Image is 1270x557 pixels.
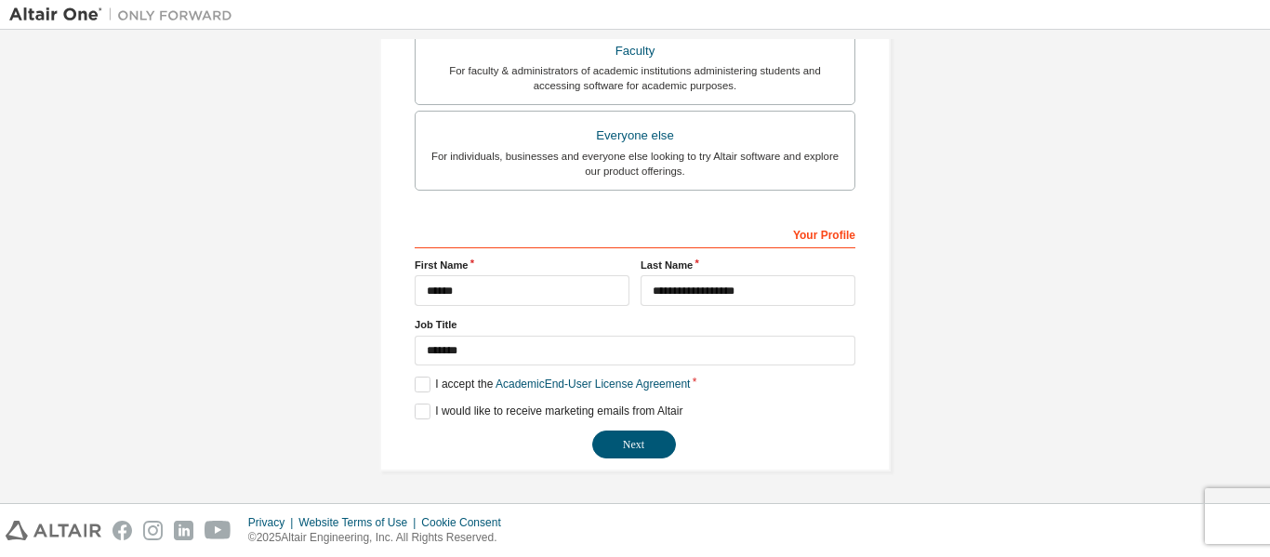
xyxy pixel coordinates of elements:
[248,515,298,530] div: Privacy
[415,258,629,272] label: First Name
[174,521,193,540] img: linkedin.svg
[205,521,232,540] img: youtube.svg
[248,530,512,546] p: © 2025 Altair Engineering, Inc. All Rights Reserved.
[427,149,843,179] div: For individuals, businesses and everyone else looking to try Altair software and explore our prod...
[415,219,855,248] div: Your Profile
[415,377,690,392] label: I accept the
[415,317,855,332] label: Job Title
[415,404,682,419] label: I would like to receive marketing emails from Altair
[112,521,132,540] img: facebook.svg
[421,515,511,530] div: Cookie Consent
[427,123,843,149] div: Everyone else
[298,515,421,530] div: Website Terms of Use
[427,63,843,93] div: For faculty & administrators of academic institutions administering students and accessing softwa...
[143,521,163,540] img: instagram.svg
[427,38,843,64] div: Faculty
[6,521,101,540] img: altair_logo.svg
[641,258,855,272] label: Last Name
[592,431,676,458] button: Next
[9,6,242,24] img: Altair One
[496,378,690,391] a: Academic End-User License Agreement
